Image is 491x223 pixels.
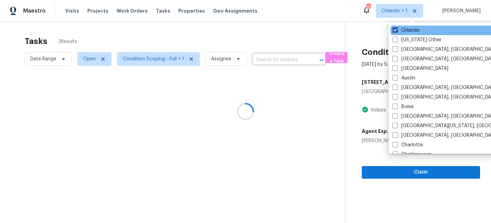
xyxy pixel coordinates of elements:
span: Claim [367,168,475,177]
label: Chattanooga [392,151,432,158]
label: [GEOGRAPHIC_DATA] [392,65,448,72]
label: [US_STATE] Other [392,36,442,43]
label: Orlando [392,27,420,34]
label: Boise [392,103,414,110]
label: Charlotte [392,142,423,148]
button: Claim [362,166,480,179]
label: Austin [392,75,415,81]
div: 30 [366,4,371,11]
